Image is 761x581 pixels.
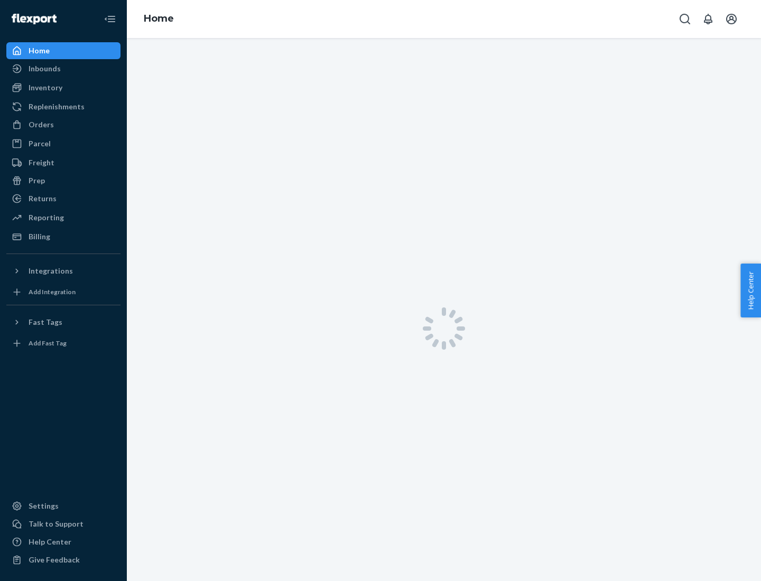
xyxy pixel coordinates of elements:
div: Billing [29,231,50,242]
a: Inbounds [6,60,120,77]
button: Open Search Box [674,8,695,30]
a: Returns [6,190,120,207]
div: Home [29,45,50,56]
button: Integrations [6,263,120,279]
button: Fast Tags [6,314,120,331]
a: Prep [6,172,120,189]
div: Integrations [29,266,73,276]
a: Home [6,42,120,59]
a: Billing [6,228,120,245]
a: Reporting [6,209,120,226]
div: Help Center [29,537,71,547]
div: Parcel [29,138,51,149]
button: Open account menu [721,8,742,30]
a: Freight [6,154,120,171]
div: Talk to Support [29,519,83,529]
button: Close Navigation [99,8,120,30]
a: Add Fast Tag [6,335,120,352]
a: Settings [6,498,120,514]
div: Add Integration [29,287,76,296]
div: Give Feedback [29,555,80,565]
div: Settings [29,501,59,511]
img: Flexport logo [12,14,57,24]
a: Help Center [6,533,120,550]
button: Give Feedback [6,551,120,568]
ol: breadcrumbs [135,4,182,34]
button: Open notifications [698,8,719,30]
a: Parcel [6,135,120,152]
div: Fast Tags [29,317,62,327]
div: Freight [29,157,54,168]
button: Help Center [740,264,761,317]
a: Home [144,13,174,24]
a: Replenishments [6,98,120,115]
a: Add Integration [6,284,120,301]
div: Inbounds [29,63,61,74]
div: Reporting [29,212,64,223]
div: Orders [29,119,54,130]
div: Replenishments [29,101,85,112]
a: Inventory [6,79,120,96]
div: Returns [29,193,57,204]
a: Talk to Support [6,516,120,532]
div: Add Fast Tag [29,339,67,348]
div: Prep [29,175,45,186]
a: Orders [6,116,120,133]
div: Inventory [29,82,62,93]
